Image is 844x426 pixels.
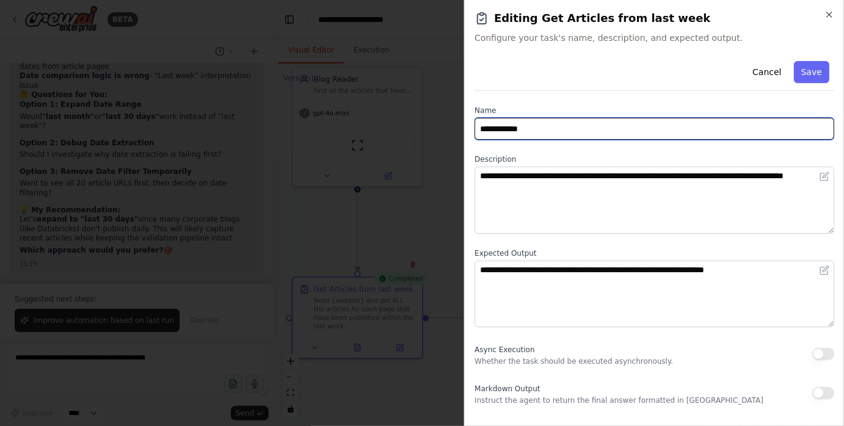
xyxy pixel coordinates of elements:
[745,61,788,83] button: Cancel
[817,263,832,278] button: Open in editor
[817,169,832,184] button: Open in editor
[475,356,673,366] p: Whether the task should be executed asynchronously.
[475,10,834,27] h2: Editing Get Articles from last week
[475,384,540,393] span: Markdown Output
[475,345,534,354] span: Async Execution
[475,32,834,44] span: Configure your task's name, description, and expected output.
[475,248,834,258] label: Expected Output
[475,106,834,115] label: Name
[475,395,763,405] p: Instruct the agent to return the final answer formatted in [GEOGRAPHIC_DATA]
[475,154,834,164] label: Description
[794,61,829,83] button: Save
